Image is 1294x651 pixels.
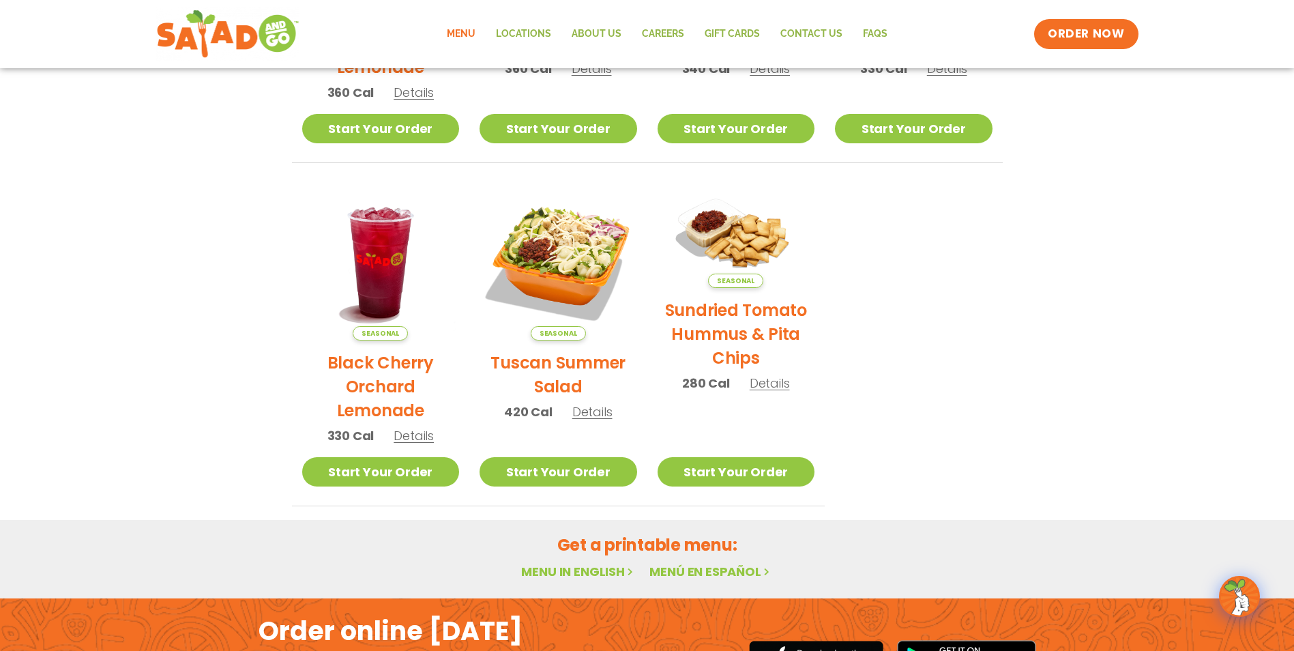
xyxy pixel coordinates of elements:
[302,184,460,341] img: Product photo for Black Cherry Orchard Lemonade
[521,563,636,580] a: Menu in English
[302,351,460,422] h2: Black Cherry Orchard Lemonade
[327,426,374,445] span: 330 Cal
[561,18,632,50] a: About Us
[649,563,772,580] a: Menú en español
[504,403,553,421] span: 420 Cal
[927,60,967,77] span: Details
[750,375,790,392] span: Details
[1220,577,1259,616] img: wpChatIcon
[860,59,907,78] span: 330 Cal
[572,403,613,420] span: Details
[327,83,374,102] span: 360 Cal
[658,457,815,487] a: Start Your Order
[1048,26,1124,42] span: ORDER NOW
[353,326,408,341] span: Seasonal
[480,457,637,487] a: Start Your Order
[259,614,523,648] h2: Order online [DATE]
[853,18,898,50] a: FAQs
[682,59,731,78] span: 340 Cal
[156,7,300,61] img: new-SAG-logo-768×292
[480,351,637,399] h2: Tuscan Summer Salad
[437,18,486,50] a: Menu
[770,18,853,50] a: Contact Us
[505,59,552,78] span: 360 Cal
[302,457,460,487] a: Start Your Order
[572,60,612,77] span: Details
[658,114,815,143] a: Start Your Order
[292,533,1003,557] h2: Get a printable menu:
[694,18,770,50] a: GIFT CARDS
[658,184,815,289] img: Product photo for Sundried Tomato Hummus & Pita Chips
[394,427,434,444] span: Details
[394,84,434,101] span: Details
[658,298,815,370] h2: Sundried Tomato Hummus & Pita Chips
[750,60,790,77] span: Details
[480,184,637,341] img: Product photo for Tuscan Summer Salad
[632,18,694,50] a: Careers
[437,18,898,50] nav: Menu
[708,274,763,288] span: Seasonal
[835,114,992,143] a: Start Your Order
[1034,19,1138,49] a: ORDER NOW
[480,114,637,143] a: Start Your Order
[682,374,730,392] span: 280 Cal
[486,18,561,50] a: Locations
[531,326,586,341] span: Seasonal
[302,114,460,143] a: Start Your Order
